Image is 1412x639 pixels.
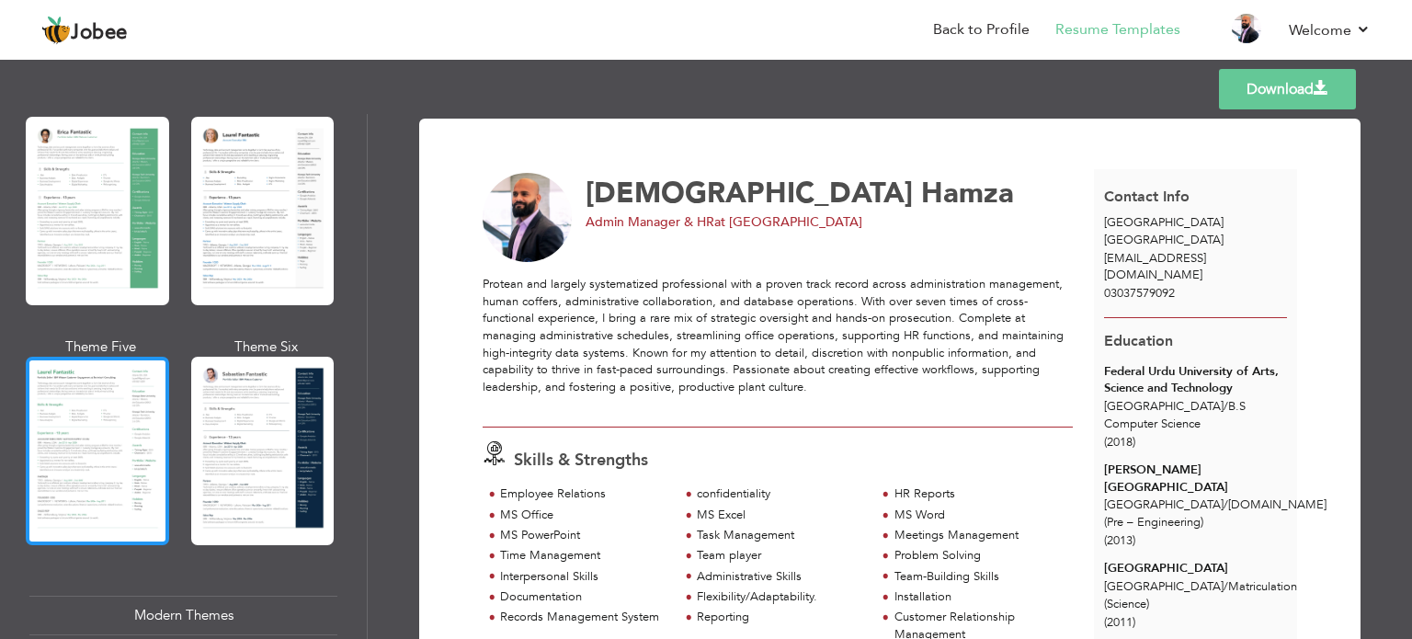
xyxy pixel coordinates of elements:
span: [GEOGRAPHIC_DATA] Matriculation (Science) [1104,578,1297,612]
div: [GEOGRAPHIC_DATA] [1104,560,1287,577]
div: Flexibility/Adaptability. [697,588,865,606]
div: Employee Relations [500,485,668,503]
a: Welcome [1289,19,1371,41]
div: Theme Six [195,337,338,357]
div: Interpersonal Skills [500,568,668,586]
img: jobee.io [41,16,71,45]
div: confidentiality [697,485,865,503]
span: [GEOGRAPHIC_DATA] [DOMAIN_NAME] (Pre – Engineering) [1104,496,1327,531]
div: Documentation [500,588,668,606]
span: 03037579092 [1104,285,1175,302]
span: / [1224,578,1228,595]
div: MS Office [500,507,668,524]
div: Team player [697,547,865,565]
img: No image [483,173,573,263]
span: [GEOGRAPHIC_DATA] [1104,214,1224,231]
span: (2013) [1104,532,1135,549]
a: Back to Profile [933,19,1030,40]
div: Theme Five [29,337,173,357]
div: Modern Themes [29,596,337,635]
div: Records Management System [500,609,668,626]
span: at [GEOGRAPHIC_DATA] [714,213,862,231]
span: (2018) [1104,434,1135,451]
span: [EMAIL_ADDRESS][DOMAIN_NAME] [1104,250,1206,284]
img: Profile Img [1232,14,1261,43]
div: Task Management [697,527,865,544]
a: Jobee [41,16,128,45]
div: [PERSON_NAME][GEOGRAPHIC_DATA] [1104,462,1287,496]
div: Problem Solving [894,547,1063,565]
span: Admin Manager & HR [586,213,714,231]
span: / [1224,496,1228,513]
span: Hamza [921,174,1014,212]
span: [GEOGRAPHIC_DATA] B.S Computer Science [1104,398,1246,432]
div: HR Reports [894,485,1063,503]
div: Meetings Management [894,527,1063,544]
div: MS Excel [697,507,865,524]
span: [DEMOGRAPHIC_DATA] [586,174,913,212]
span: Jobee [71,23,128,43]
a: Download [1219,69,1356,109]
div: MS Word [894,507,1063,524]
div: MS PowerPoint [500,527,668,544]
span: (2011) [1104,614,1135,631]
div: Team-Building Skills [894,568,1063,586]
span: Education [1104,331,1173,351]
div: Federal Urdu University of Arts, Science and Technology [1104,363,1287,397]
span: Skills & Strengths [514,449,648,472]
div: Installation [894,588,1063,606]
a: Resume Templates [1055,19,1180,40]
div: Reporting [697,609,865,626]
div: Time Management [500,547,668,565]
div: Protean and largely systematized professional with a proven track record across administration ma... [483,276,1073,413]
span: [GEOGRAPHIC_DATA] [1104,232,1224,248]
span: Contact Info [1104,187,1190,207]
span: / [1224,398,1228,415]
div: Administrative Skills [697,568,865,586]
